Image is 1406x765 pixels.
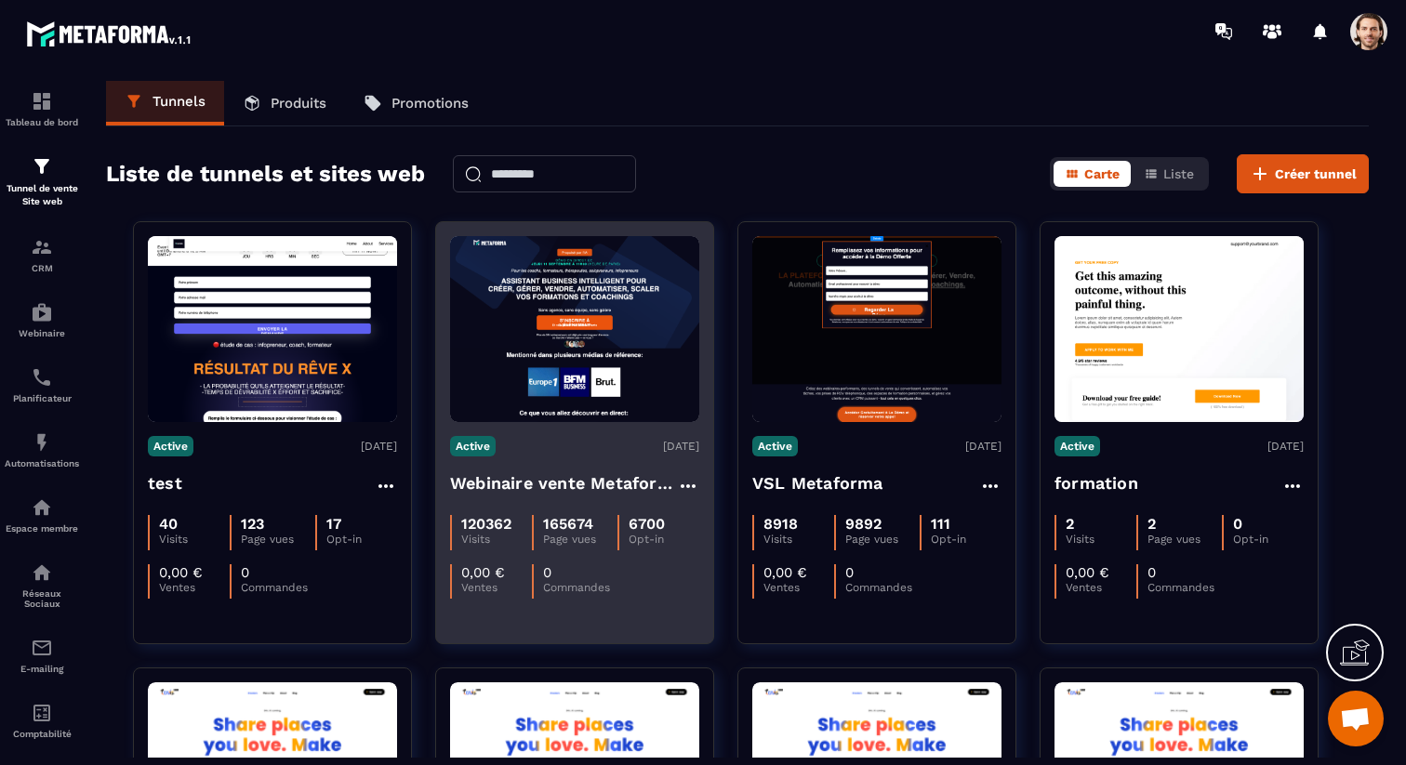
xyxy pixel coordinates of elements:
[5,182,79,208] p: Tunnel de vente Site web
[1054,161,1131,187] button: Carte
[241,515,264,533] p: 123
[461,581,532,594] p: Ventes
[1147,515,1156,533] p: 2
[1147,533,1221,546] p: Page vues
[5,222,79,287] a: formationformationCRM
[31,702,53,724] img: accountant
[845,515,882,533] p: 9892
[752,236,1001,422] img: image
[159,564,203,581] p: 0,00 €
[1133,161,1205,187] button: Liste
[159,515,178,533] p: 40
[461,515,511,533] p: 120362
[1147,564,1156,581] p: 0
[931,533,1001,546] p: Opt-in
[345,81,487,125] a: Promotions
[241,564,249,581] p: 0
[461,564,505,581] p: 0,00 €
[326,515,341,533] p: 17
[31,236,53,258] img: formation
[5,352,79,417] a: schedulerschedulerPlanificateur
[1328,691,1384,746] div: Ouvrir le chat
[752,436,798,456] p: Active
[845,564,854,581] p: 0
[5,393,79,403] p: Planificateur
[148,470,182,496] h4: test
[31,637,53,659] img: email
[241,533,314,546] p: Page vues
[159,533,230,546] p: Visits
[931,515,950,533] p: 111
[5,76,79,141] a: formationformationTableau de bord
[1066,533,1136,546] p: Visits
[1054,236,1304,422] img: image
[5,523,79,534] p: Espace membre
[845,533,919,546] p: Page vues
[1163,166,1194,181] span: Liste
[31,301,53,323] img: automations
[1054,470,1138,496] h4: formation
[763,515,798,533] p: 8918
[5,117,79,127] p: Tableau de bord
[1233,515,1242,533] p: 0
[845,581,916,594] p: Commandes
[5,287,79,352] a: automationsautomationsWebinaire
[5,263,79,273] p: CRM
[450,436,496,456] p: Active
[326,533,397,546] p: Opt-in
[31,90,53,112] img: formation
[450,470,677,496] h4: Webinaire vente Metaforma
[543,515,593,533] p: 165674
[31,155,53,178] img: formation
[1084,166,1120,181] span: Carte
[629,533,699,546] p: Opt-in
[629,515,665,533] p: 6700
[5,458,79,468] p: Automatisations
[5,588,79,609] p: Réseaux Sociaux
[1267,440,1304,453] p: [DATE]
[5,417,79,482] a: automationsautomationsAutomatisations
[965,440,1001,453] p: [DATE]
[1237,154,1369,193] button: Créer tunnel
[5,482,79,547] a: automationsautomationsEspace membre
[31,431,53,454] img: automations
[663,440,699,453] p: [DATE]
[5,688,79,753] a: accountantaccountantComptabilité
[361,440,397,453] p: [DATE]
[543,533,617,546] p: Page vues
[763,581,834,594] p: Ventes
[763,564,807,581] p: 0,00 €
[543,564,551,581] p: 0
[26,17,193,50] img: logo
[1147,581,1218,594] p: Commandes
[241,581,312,594] p: Commandes
[1054,436,1100,456] p: Active
[148,436,193,456] p: Active
[224,81,345,125] a: Produits
[763,533,834,546] p: Visits
[5,729,79,739] p: Comptabilité
[106,81,224,125] a: Tunnels
[31,366,53,389] img: scheduler
[5,547,79,623] a: social-networksocial-networkRéseaux Sociaux
[31,496,53,519] img: automations
[1066,564,1109,581] p: 0,00 €
[153,93,206,110] p: Tunnels
[391,95,469,112] p: Promotions
[1066,515,1074,533] p: 2
[5,664,79,674] p: E-mailing
[1233,533,1304,546] p: Opt-in
[450,236,699,422] img: image
[31,561,53,584] img: social-network
[461,533,532,546] p: Visits
[5,328,79,338] p: Webinaire
[1275,165,1357,183] span: Créer tunnel
[5,623,79,688] a: emailemailE-mailing
[752,470,883,496] h4: VSL Metaforma
[159,581,230,594] p: Ventes
[271,95,326,112] p: Produits
[148,236,397,422] img: image
[543,581,614,594] p: Commandes
[1066,581,1136,594] p: Ventes
[106,155,425,192] h2: Liste de tunnels et sites web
